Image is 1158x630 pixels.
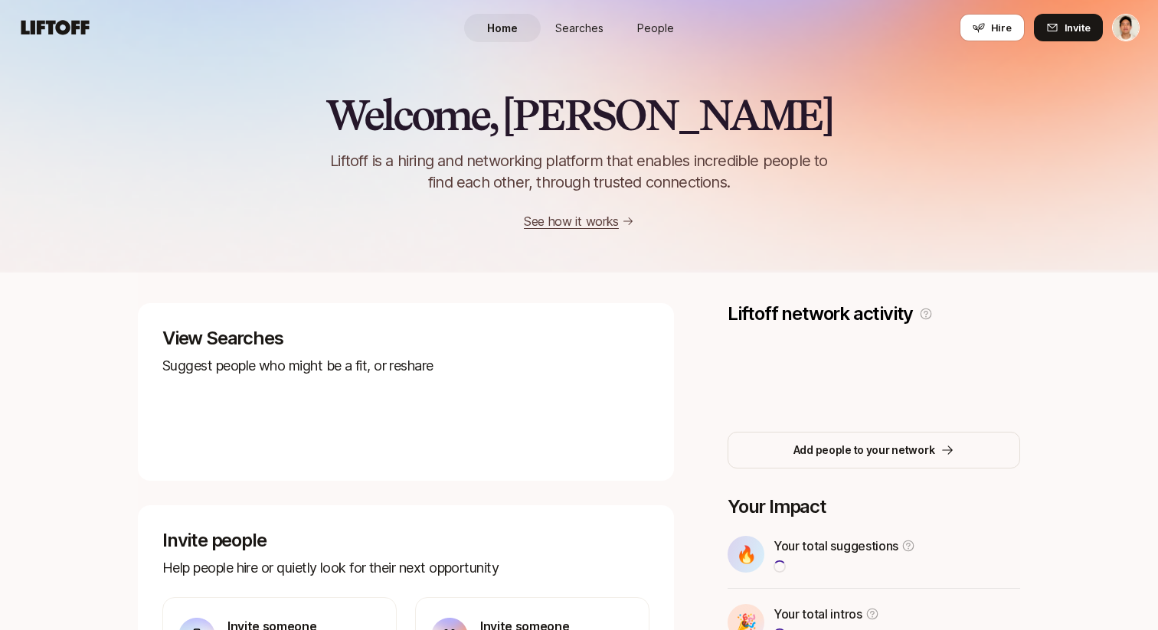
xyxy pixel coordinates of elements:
[793,441,935,459] p: Add people to your network
[464,14,541,42] a: Home
[325,92,833,138] h2: Welcome, [PERSON_NAME]
[960,14,1025,41] button: Hire
[162,530,649,551] p: Invite people
[1113,15,1139,41] img: Jeremy Chen
[728,432,1020,468] button: Add people to your network
[1112,14,1140,41] button: Jeremy Chen
[1065,20,1091,35] span: Invite
[162,328,649,349] p: View Searches
[728,303,913,325] p: Liftoff network activity
[162,355,649,377] p: Suggest people who might be a fit, or reshare
[555,20,604,36] span: Searches
[728,496,1020,517] p: Your Impact
[487,20,518,36] span: Home
[541,14,617,42] a: Searches
[162,557,649,579] p: Help people hire or quietly look for their next opportunity
[617,14,694,42] a: People
[774,604,862,624] p: Your total intros
[1034,14,1103,41] button: Invite
[991,20,1012,35] span: Hire
[774,536,898,556] p: Your total suggestions
[524,214,619,229] a: See how it works
[728,536,764,573] div: 🔥
[637,20,674,36] span: People
[305,150,853,193] p: Liftoff is a hiring and networking platform that enables incredible people to find each other, th...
